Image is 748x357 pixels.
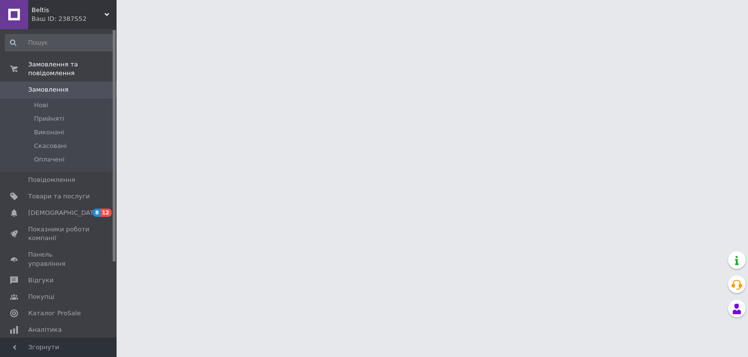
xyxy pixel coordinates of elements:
div: Ваш ID: 2387552 [32,15,117,23]
span: Оплачені [34,155,65,164]
span: Нові [34,101,48,110]
span: Замовлення [28,85,68,94]
span: Відгуки [28,276,53,285]
span: 8 [93,209,101,217]
span: Покупці [28,292,54,301]
span: Прийняті [34,114,64,123]
span: Панель управління [28,250,90,268]
span: Аналітика [28,325,62,334]
span: Скасовані [34,142,67,150]
span: Показники роботи компанії [28,225,90,243]
span: Beltis [32,6,104,15]
span: Замовлення та повідомлення [28,60,117,78]
span: Повідомлення [28,176,75,184]
span: Виконані [34,128,64,137]
span: [DEMOGRAPHIC_DATA] [28,209,100,217]
span: 12 [101,209,112,217]
span: Каталог ProSale [28,309,81,318]
span: Товари та послуги [28,192,90,201]
input: Пошук [5,34,115,51]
